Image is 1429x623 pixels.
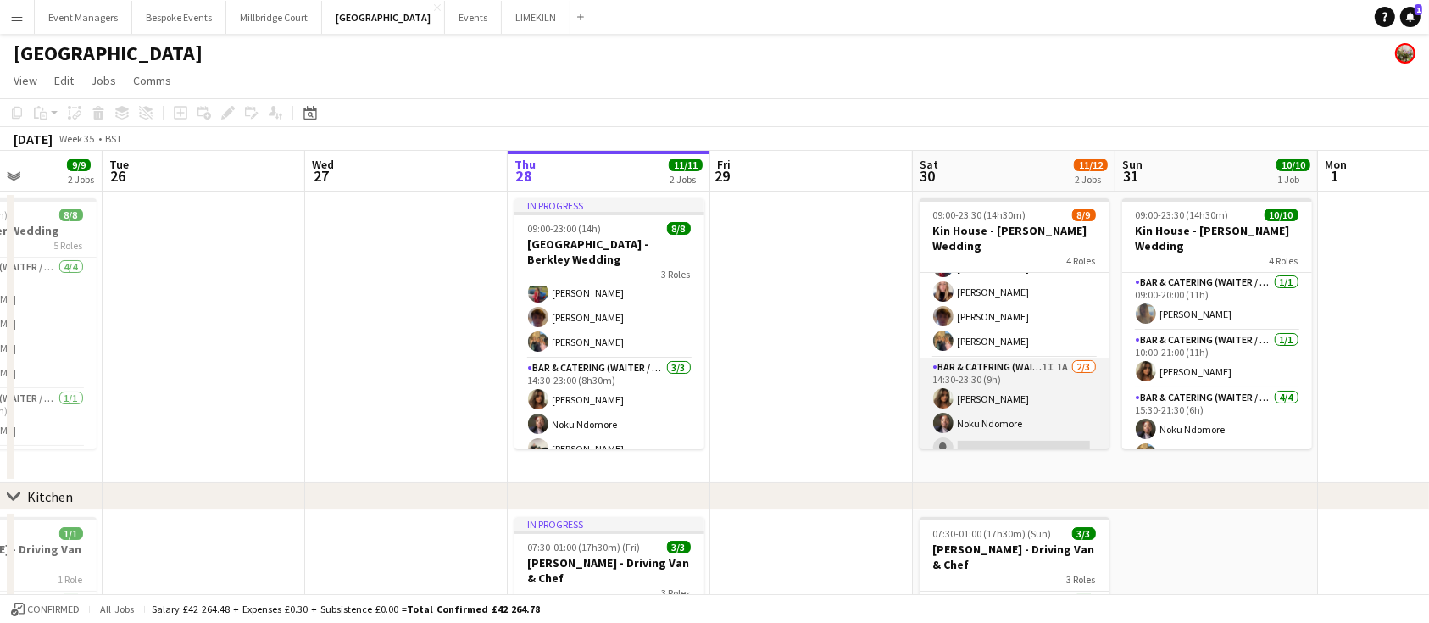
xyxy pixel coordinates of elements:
[7,70,44,92] a: View
[1072,209,1096,221] span: 8/9
[528,541,641,553] span: 07:30-01:00 (17h30m) (Fri)
[1395,43,1415,64] app-user-avatar: Staffing Manager
[1276,159,1310,171] span: 10/10
[27,488,73,505] div: Kitchen
[59,209,83,221] span: 8/8
[132,1,226,34] button: Bespoke Events
[920,226,1109,358] app-card-role: Bar & Catering (Waiter / waitress)4/413:30-21:30 (8h)[PERSON_NAME][PERSON_NAME][PERSON_NAME][PERS...
[109,157,129,172] span: Tue
[58,573,83,586] span: 1 Role
[667,541,691,553] span: 3/3
[920,358,1109,464] app-card-role: Bar & Catering (Waiter / waitress)1I1A2/314:30-23:30 (9h)[PERSON_NAME]Noku Ndomore
[407,603,540,615] span: Total Confirmed £42 264.78
[514,236,704,267] h3: [GEOGRAPHIC_DATA] - Berkley Wedding
[920,157,938,172] span: Sat
[91,73,116,88] span: Jobs
[933,527,1052,540] span: 07:30-01:00 (17h30m) (Sun)
[1270,254,1298,267] span: 4 Roles
[670,173,702,186] div: 2 Jobs
[502,1,570,34] button: LIMEKILN
[512,166,536,186] span: 28
[514,227,704,359] app-card-role: Bar & Catering (Waiter / waitress)4/413:30-21:30 (8h)[PERSON_NAME][PERSON_NAME][PERSON_NAME][PERS...
[312,157,334,172] span: Wed
[1277,173,1309,186] div: 1 Job
[514,198,704,212] div: In progress
[514,157,536,172] span: Thu
[54,73,74,88] span: Edit
[667,222,691,235] span: 8/8
[1325,157,1347,172] span: Mon
[309,166,334,186] span: 27
[1120,166,1143,186] span: 31
[226,1,322,34] button: Millbridge Court
[528,222,602,235] span: 09:00-23:00 (14h)
[717,157,731,172] span: Fri
[14,131,53,147] div: [DATE]
[662,268,691,281] span: 3 Roles
[133,73,171,88] span: Comms
[933,209,1026,221] span: 09:00-23:30 (14h30m)
[1265,209,1298,221] span: 10/10
[84,70,123,92] a: Jobs
[126,70,178,92] a: Comms
[920,198,1109,449] app-job-card: 09:00-23:30 (14h30m)8/9Kin House - [PERSON_NAME] Wedding4 Roles[PERSON_NAME]Bar & Catering (Waite...
[1400,7,1421,27] a: 1
[920,542,1109,572] h3: [PERSON_NAME] - Driving Van & Chef
[97,603,137,615] span: All jobs
[54,239,83,252] span: 5 Roles
[1074,159,1108,171] span: 11/12
[68,173,94,186] div: 2 Jobs
[1122,331,1312,388] app-card-role: Bar & Catering (Waiter / waitress)1/110:00-21:00 (11h)[PERSON_NAME]
[662,587,691,599] span: 3 Roles
[445,1,502,34] button: Events
[514,555,704,586] h3: [PERSON_NAME] - Driving Van & Chef
[105,132,122,145] div: BST
[152,603,540,615] div: Salary £42 264.48 + Expenses £0.30 + Subsistence £0.00 =
[14,41,203,66] h1: [GEOGRAPHIC_DATA]
[27,604,80,615] span: Confirmed
[1122,223,1312,253] h3: Kin House - [PERSON_NAME] Wedding
[14,73,37,88] span: View
[514,198,704,449] app-job-card: In progress09:00-23:00 (14h)8/8[GEOGRAPHIC_DATA] - Berkley Wedding3 Roles[PERSON_NAME]Bar & Cater...
[8,600,82,619] button: Confirmed
[514,517,704,531] div: In progress
[35,1,132,34] button: Event Managers
[1122,388,1312,520] app-card-role: Bar & Catering (Waiter / waitress)4/415:30-21:30 (6h)Noku Ndomore[PERSON_NAME]
[1122,198,1312,449] app-job-card: 09:00-23:30 (14h30m)10/10Kin House - [PERSON_NAME] Wedding4 RolesBar & Catering (Waiter / waitres...
[1067,254,1096,267] span: 4 Roles
[514,359,704,465] app-card-role: Bar & Catering (Waiter / waitress)3/314:30-23:00 (8h30m)[PERSON_NAME]Noku Ndomore[PERSON_NAME]
[56,132,98,145] span: Week 35
[669,159,703,171] span: 11/11
[67,159,91,171] span: 9/9
[59,527,83,540] span: 1/1
[1322,166,1347,186] span: 1
[1075,173,1107,186] div: 2 Jobs
[1072,527,1096,540] span: 3/3
[714,166,731,186] span: 29
[920,223,1109,253] h3: Kin House - [PERSON_NAME] Wedding
[322,1,445,34] button: [GEOGRAPHIC_DATA]
[1122,157,1143,172] span: Sun
[107,166,129,186] span: 26
[1136,209,1229,221] span: 09:00-23:30 (14h30m)
[47,70,81,92] a: Edit
[917,166,938,186] span: 30
[1067,573,1096,586] span: 3 Roles
[1415,4,1422,15] span: 1
[1122,273,1312,331] app-card-role: Bar & Catering (Waiter / waitress)1/109:00-20:00 (11h)[PERSON_NAME]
